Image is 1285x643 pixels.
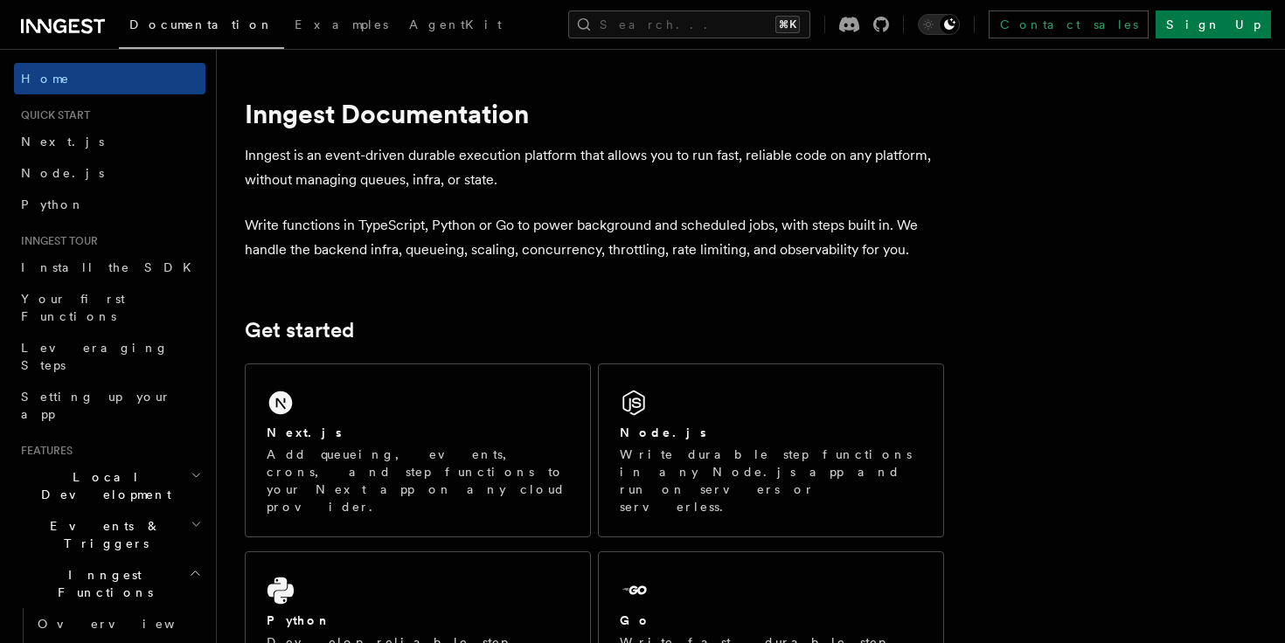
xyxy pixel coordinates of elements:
span: Events & Triggers [14,517,191,552]
p: Write durable step functions in any Node.js app and run on servers or serverless. [620,446,922,515]
span: Home [21,70,70,87]
a: Get started [245,318,354,342]
kbd: ⌘K [775,16,800,33]
a: AgentKit [399,5,512,47]
a: Leveraging Steps [14,332,205,381]
span: Features [14,444,73,458]
h2: Python [267,612,331,629]
span: Python [21,197,85,211]
span: Local Development [14,468,191,503]
a: Overview [31,608,205,640]
a: Next.js [14,126,205,157]
span: Inngest tour [14,234,98,248]
span: Your first Functions [21,292,125,323]
h2: Node.js [620,424,706,441]
span: Inngest Functions [14,566,189,601]
a: Home [14,63,205,94]
button: Toggle dark mode [918,14,960,35]
p: Add queueing, events, crons, and step functions to your Next app on any cloud provider. [267,446,569,515]
span: Leveraging Steps [21,341,169,372]
span: Documentation [129,17,274,31]
a: Examples [284,5,399,47]
a: Sign Up [1156,10,1271,38]
a: Documentation [119,5,284,49]
span: Setting up your app [21,390,171,421]
button: Inngest Functions [14,559,205,608]
button: Local Development [14,461,205,510]
a: Python [14,189,205,220]
span: Install the SDK [21,260,202,274]
p: Inngest is an event-driven durable execution platform that allows you to run fast, reliable code ... [245,143,944,192]
a: Install the SDK [14,252,205,283]
h2: Next.js [267,424,342,441]
h1: Inngest Documentation [245,98,944,129]
a: Contact sales [989,10,1149,38]
span: Examples [295,17,388,31]
a: Node.jsWrite durable step functions in any Node.js app and run on servers or serverless. [598,363,944,537]
span: Next.js [21,135,104,149]
a: Your first Functions [14,283,205,332]
button: Search...⌘K [568,10,810,38]
span: Node.js [21,166,104,180]
a: Node.js [14,157,205,189]
button: Events & Triggers [14,510,205,559]
p: Write functions in TypeScript, Python or Go to power background and scheduled jobs, with steps bu... [245,213,944,262]
span: Overview [38,617,218,631]
a: Setting up your app [14,381,205,430]
a: Next.jsAdd queueing, events, crons, and step functions to your Next app on any cloud provider. [245,363,591,537]
span: Quick start [14,108,90,122]
h2: Go [620,612,651,629]
span: AgentKit [409,17,502,31]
